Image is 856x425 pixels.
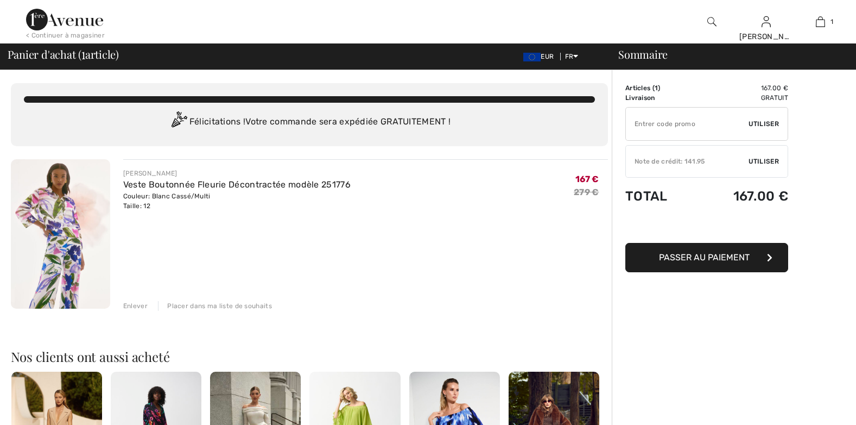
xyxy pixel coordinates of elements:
[707,15,716,28] img: recherche
[762,16,771,27] a: Se connecter
[739,31,792,42] div: [PERSON_NAME]
[625,215,788,239] iframe: PayPal
[168,111,189,133] img: Congratulation2.svg
[696,178,788,215] td: 167.00 €
[574,187,599,197] s: 279 €
[123,191,351,211] div: Couleur: Blanc Cassé/Multi Taille: 12
[655,84,658,92] span: 1
[816,15,825,28] img: Mon panier
[625,243,788,272] button: Passer au paiement
[625,178,696,215] td: Total
[26,9,103,30] img: 1ère Avenue
[625,83,696,93] td: Articles ( )
[625,93,696,103] td: Livraison
[626,157,749,166] div: Note de crédit: 141.95
[762,15,771,28] img: Mes infos
[8,49,119,60] span: Panier d'achat ( article)
[749,157,779,166] span: Utiliser
[123,301,148,311] div: Enlever
[575,174,599,184] span: 167 €
[696,93,788,103] td: Gratuit
[24,111,595,133] div: Félicitations ! Votre commande sera expédiée GRATUITEMENT !
[659,252,750,262] span: Passer au paiement
[749,119,779,129] span: Utiliser
[26,30,105,40] div: < Continuer à magasiner
[696,83,788,93] td: 167.00 €
[11,159,110,309] img: Veste Boutonnée Fleurie Décontractée modèle 251776
[123,179,351,190] a: Veste Boutonnée Fleurie Décontractée modèle 251776
[830,17,833,27] span: 1
[626,108,749,140] input: Code promo
[794,15,847,28] a: 1
[523,53,541,61] img: Euro
[11,350,608,363] h2: Nos clients ont aussi acheté
[605,49,849,60] div: Sommaire
[81,46,85,60] span: 1
[158,301,272,311] div: Placer dans ma liste de souhaits
[123,168,351,178] div: [PERSON_NAME]
[565,53,579,60] span: FR
[523,53,558,60] span: EUR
